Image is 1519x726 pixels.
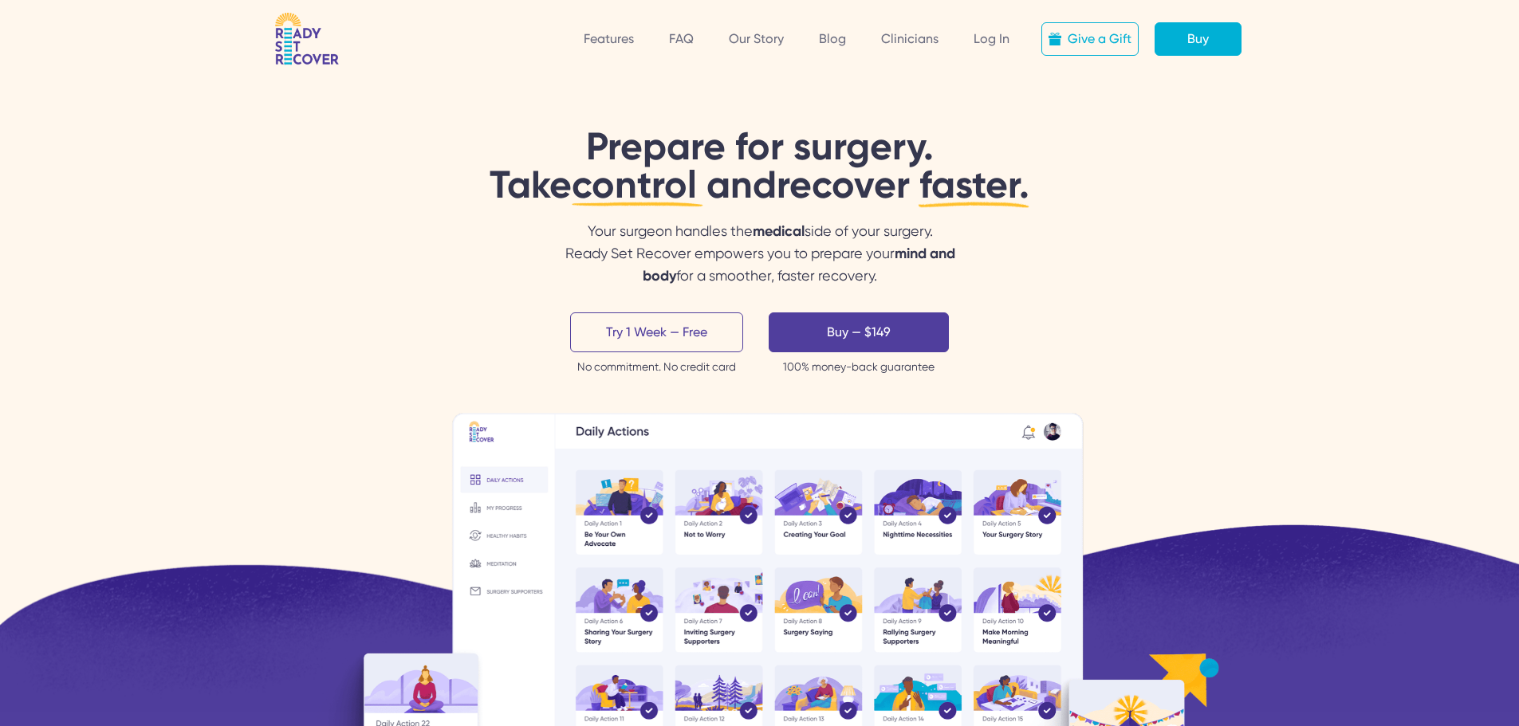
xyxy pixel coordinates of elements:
[669,31,694,46] a: FAQ
[974,31,1009,46] a: Log In
[819,31,846,46] a: Blog
[572,202,706,208] img: Line1
[490,128,1029,204] h1: Prepare for surgery.
[545,242,975,287] div: Ready Set Recover empowers you to prepare your for a smoother, faster recovery.
[572,162,706,208] span: control
[584,31,634,46] a: Features
[643,245,955,285] span: mind and body
[729,31,784,46] a: Our Story
[275,13,339,65] img: RSR
[1155,22,1242,56] a: Buy
[777,162,1029,208] span: recover faster.
[1068,29,1131,49] div: Give a Gift
[769,312,949,352] a: Buy — $149
[490,166,1029,204] div: Take and
[570,312,743,352] a: Try 1 Week — Free
[1187,29,1209,49] div: Buy
[881,31,939,46] a: Clinicians
[545,220,975,287] div: Your surgeon handles the side of your surgery.
[1041,22,1139,56] a: Give a Gift
[577,359,736,375] div: No commitment. No credit card
[783,359,935,375] div: 100% money-back guarantee
[918,196,1033,214] img: Line2
[752,222,804,240] span: medical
